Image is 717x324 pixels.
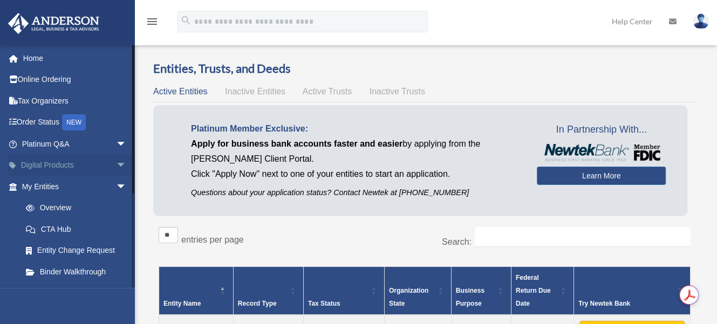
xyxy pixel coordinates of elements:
span: Record Type [238,300,277,307]
span: Active Entities [153,87,207,96]
p: by applying from the [PERSON_NAME] Client Portal. [191,136,521,167]
span: Inactive Entities [225,87,285,96]
a: Online Ordering [8,69,143,91]
span: arrow_drop_down [116,133,138,155]
a: My Blueprint [15,282,138,304]
th: Entity Name: Activate to invert sorting [159,267,234,315]
label: entries per page [181,235,244,244]
span: arrow_drop_down [116,155,138,177]
i: menu [146,15,159,28]
img: NewtekBankLogoSM.png [542,144,660,161]
a: Learn More [537,167,666,185]
label: Search: [442,237,472,246]
span: arrow_drop_down [116,176,138,198]
a: My Entitiesarrow_drop_down [8,176,138,197]
a: Overview [15,197,132,219]
a: Tax Organizers [8,90,143,112]
span: Federal Return Due Date [516,274,551,307]
p: Click "Apply Now" next to one of your entities to start an application. [191,167,521,182]
i: search [180,15,192,26]
a: Digital Productsarrow_drop_down [8,155,143,176]
th: Federal Return Due Date: Activate to sort [511,267,573,315]
a: menu [146,19,159,28]
span: In Partnership With... [537,121,666,139]
img: Anderson Advisors Platinum Portal [5,13,103,34]
th: Record Type: Activate to sort [233,267,303,315]
a: Binder Walkthrough [15,261,138,282]
span: Apply for business bank accounts faster and easier [191,139,402,148]
th: Try Newtek Bank : Activate to sort [573,267,690,315]
p: Platinum Member Exclusive: [191,121,521,136]
th: Tax Status: Activate to sort [303,267,384,315]
a: Platinum Q&Aarrow_drop_down [8,133,143,155]
a: CTA Hub [15,218,138,240]
span: Inactive Trusts [370,87,425,96]
h3: Entities, Trusts, and Deeds [153,60,696,77]
div: Try Newtek Bank [578,297,674,310]
img: User Pic [693,13,709,29]
th: Organization State: Activate to sort [384,267,451,315]
span: Organization State [389,287,428,307]
a: Entity Change Request [15,240,138,261]
div: NEW [62,114,86,130]
a: Home [8,47,143,69]
span: Business Purpose [456,287,484,307]
a: Order StatusNEW [8,112,143,134]
th: Business Purpose: Activate to sort [451,267,511,315]
span: Entity Name [163,300,201,307]
p: Questions about your application status? Contact Newtek at [PHONE_NUMBER] [191,186,521,199]
span: Active Trusts [303,87,352,96]
span: Tax Status [308,300,340,307]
